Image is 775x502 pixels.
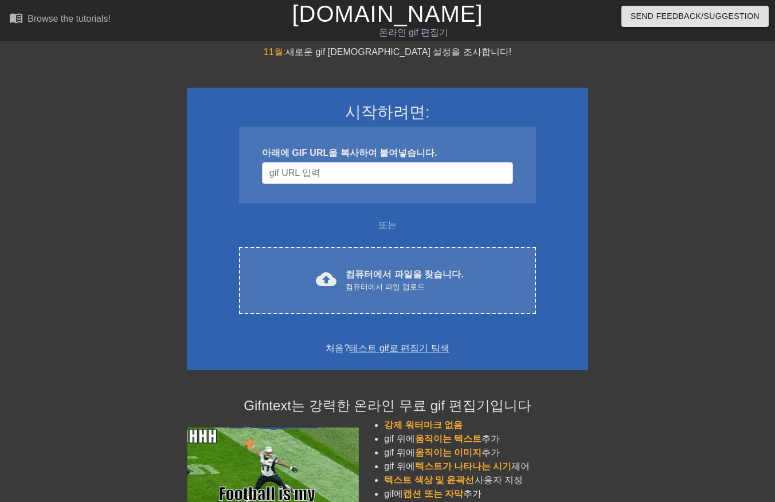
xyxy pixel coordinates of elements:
a: Browse the tutorials! [9,11,111,29]
button: Send Feedback/Suggestion [621,6,769,27]
div: 아래에 GIF URL을 복사하여 붙여넣습니다. [262,146,513,160]
font: 컴퓨터에서 파일을 찾습니다. [346,269,463,279]
span: menu_book [9,11,23,25]
h3: 시작하려면: [202,103,573,122]
span: 캡션 또는 자막 [403,489,463,499]
span: 텍스트가 나타나는 시기 [415,461,512,471]
span: cloud_upload [316,269,336,289]
input: 사용자 이름 [262,162,513,184]
span: 움직이는 이미지 [415,448,482,457]
div: 새로운 gif [DEMOGRAPHIC_DATA] 설정을 조사합니다! [187,45,588,59]
li: gif 위에 추가 [384,446,588,460]
span: 11월: [264,47,285,57]
a: [DOMAIN_NAME] [292,1,483,26]
li: gif 위에 추가 [384,432,588,446]
span: 텍스트 색상 및 윤곽선 [384,475,474,485]
li: 사용자 지정 [384,473,588,487]
a: 테스트 gif로 편집기 탐색 [349,343,449,353]
li: gif 위에 제어 [384,460,588,473]
div: Browse the tutorials! [28,14,111,23]
div: 또는 [217,218,558,232]
div: 컴퓨터에서 파일 업로드 [346,281,463,293]
li: gif에 추가 [384,487,588,501]
div: 처음? [202,342,573,355]
span: 움직이는 텍스트 [415,434,482,444]
span: Send Feedback/Suggestion [631,9,760,23]
h4: Gifntext는 강력한 온라인 무료 gif 편집기입니다 [187,398,588,414]
div: 온라인 gif 편집기 [264,26,563,40]
span: 강제 워터마크 없음 [384,420,463,430]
